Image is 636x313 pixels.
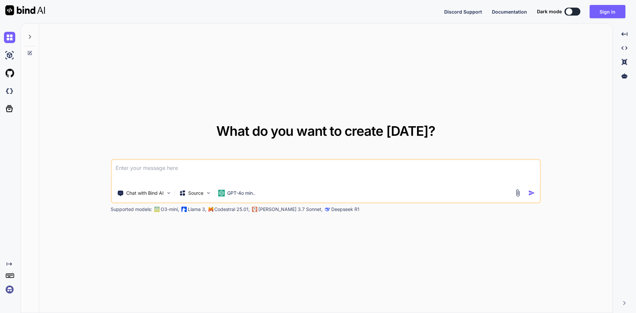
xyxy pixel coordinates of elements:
[111,206,152,213] p: Supported models:
[166,190,171,196] img: Pick Tools
[252,207,257,212] img: claude
[214,206,250,213] p: Codestral 25.01,
[208,207,213,212] img: Mistral-AI
[444,9,482,15] span: Discord Support
[444,8,482,15] button: Discord Support
[216,123,435,139] span: What do you want to create [DATE]?
[528,189,535,196] img: icon
[590,5,625,18] button: Sign in
[126,190,164,196] p: Chat with Bind AI
[5,5,45,15] img: Bind AI
[4,68,15,79] img: githubLight
[4,32,15,43] img: chat
[188,206,206,213] p: Llama 3,
[161,206,179,213] p: O3-mini,
[218,190,225,196] img: GPT-4o mini
[331,206,359,213] p: Deepseek R1
[325,207,330,212] img: claude
[154,207,159,212] img: GPT-4
[258,206,323,213] p: [PERSON_NAME] 3.7 Sonnet,
[537,8,562,15] span: Dark mode
[514,189,522,197] img: attachment
[4,50,15,61] img: ai-studio
[4,284,15,295] img: signin
[188,190,203,196] p: Source
[492,8,527,15] button: Documentation
[492,9,527,15] span: Documentation
[4,85,15,97] img: darkCloudIdeIcon
[227,190,255,196] p: GPT-4o min..
[181,207,186,212] img: Llama2
[205,190,211,196] img: Pick Models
